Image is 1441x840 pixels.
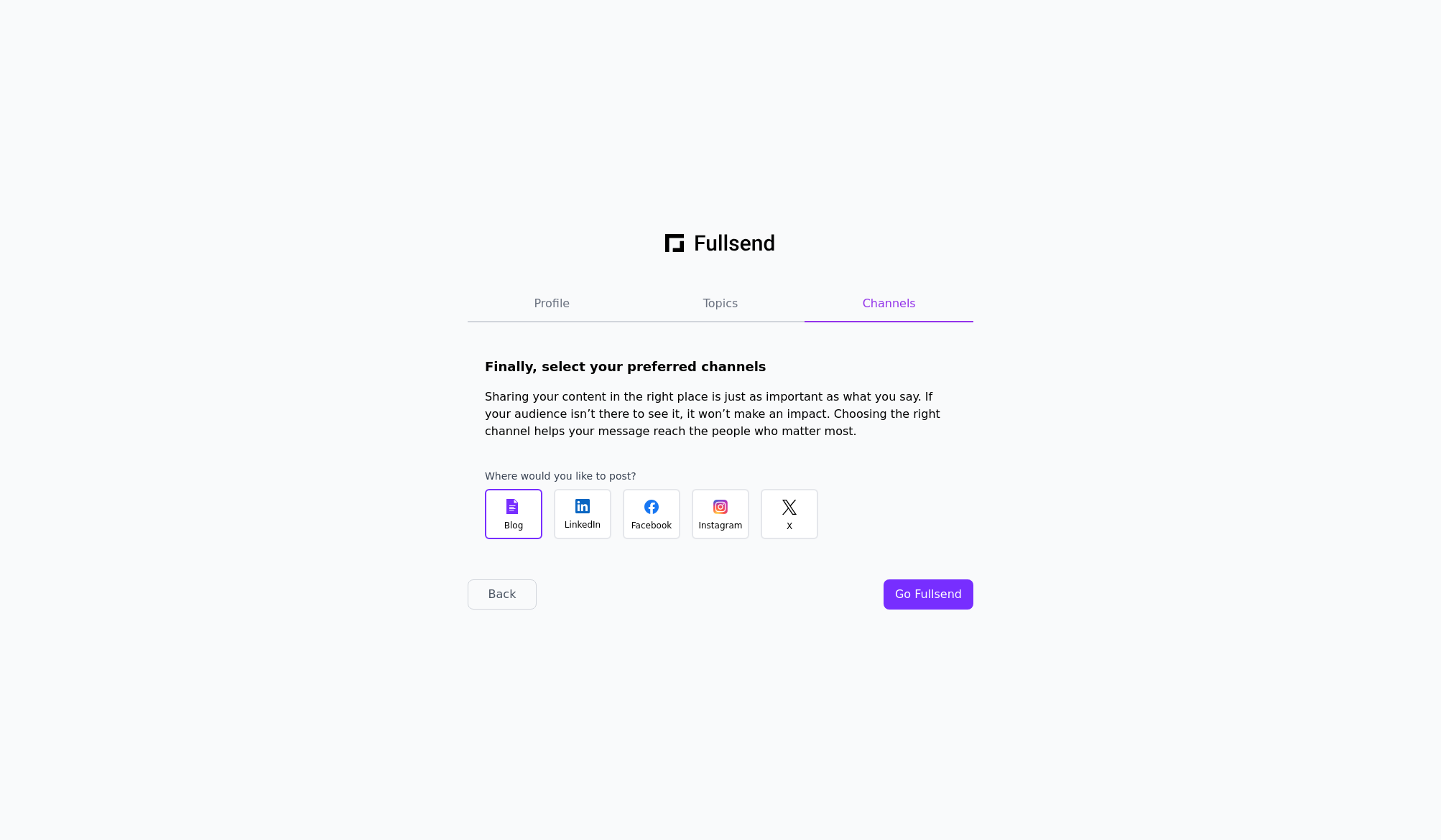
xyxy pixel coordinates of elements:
[884,579,973,610] button: Go Fullsend
[805,286,973,322] button: Channels
[485,357,956,377] h1: Finally, select your preferred channels
[895,586,962,603] div: Go Fullsend
[485,388,956,440] div: Sharing your content in the right place is just as important as what you say. If your audience is...
[698,520,742,531] div: Instagram
[631,520,672,531] div: Facebook
[787,521,792,532] div: X
[636,286,805,322] button: Topics
[468,286,636,322] button: Profile
[468,579,537,610] button: Back
[565,519,601,531] div: LinkedIn
[480,586,524,603] div: Back
[485,469,636,483] div: Where would you like to post?
[504,520,524,531] div: Blog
